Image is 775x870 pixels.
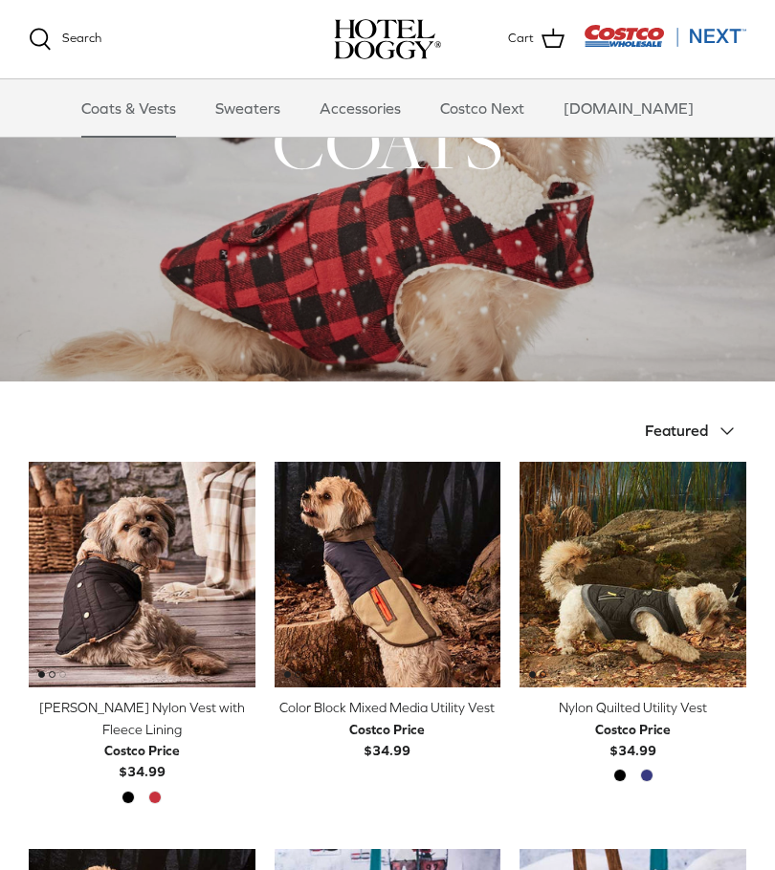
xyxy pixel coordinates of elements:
[104,740,180,779] b: $34.99
[584,24,746,48] img: Costco Next
[275,697,501,761] a: Color Block Mixed Media Utility Vest Costco Price$34.99
[645,410,746,452] button: Featured
[64,79,193,137] a: Coats & Vests
[334,19,441,59] img: hoteldoggycom
[595,719,671,740] div: Costco Price
[62,31,101,45] span: Search
[198,79,298,137] a: Sweaters
[29,697,255,740] div: [PERSON_NAME] Nylon Vest with Fleece Lining
[584,36,746,51] a: Visit Costco Next
[29,462,255,688] a: Melton Nylon Vest with Fleece Lining
[520,462,746,688] a: Nylon Quilted Utility Vest
[546,79,711,137] a: [DOMAIN_NAME]
[520,697,746,718] div: Nylon Quilted Utility Vest
[29,697,255,783] a: [PERSON_NAME] Nylon Vest with Fleece Lining Costco Price$34.99
[275,462,501,688] a: Color Block Mixed Media Utility Vest
[29,28,101,51] a: Search
[645,422,708,439] span: Featured
[349,719,425,758] b: $34.99
[508,27,565,52] a: Cart
[520,697,746,761] a: Nylon Quilted Utility Vest Costco Price$34.99
[29,96,746,189] h1: COATS
[423,79,542,137] a: Costco Next
[334,19,441,59] a: hoteldoggy.com hoteldoggycom
[302,79,418,137] a: Accessories
[275,462,501,688] img: tan dog wearing a blue & brown vest
[508,29,534,49] span: Cart
[349,719,425,740] div: Costco Price
[275,697,501,718] div: Color Block Mixed Media Utility Vest
[595,719,671,758] b: $34.99
[104,740,180,761] div: Costco Price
